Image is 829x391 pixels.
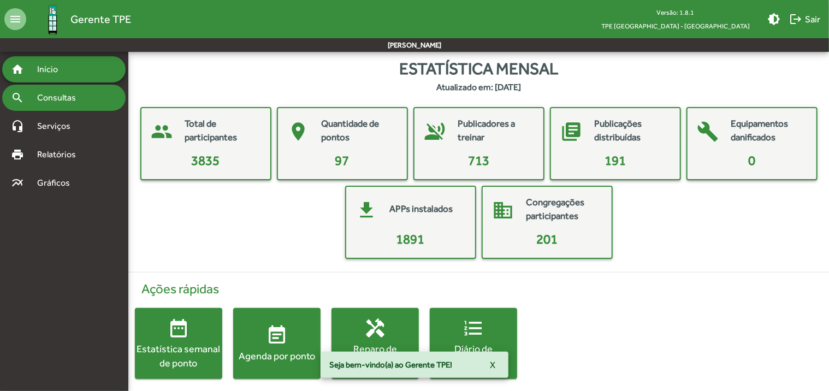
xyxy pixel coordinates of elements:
[70,10,131,28] span: Gerente TPE
[282,115,315,148] mat-icon: place
[266,324,288,346] mat-icon: event_note
[31,120,85,133] span: Serviços
[605,153,626,168] span: 191
[436,81,521,94] strong: Atualizado em: [DATE]
[789,13,802,26] mat-icon: logout
[31,91,90,104] span: Consultas
[329,359,452,370] span: Seja bem-vindo(a) ao Gerente TPE!
[233,349,321,363] div: Agenda por ponto
[463,317,484,339] mat-icon: format_list_numbered
[322,117,396,145] mat-card-title: Quantidade de pontos
[555,115,588,148] mat-icon: library_books
[731,117,806,145] mat-card-title: Equipamentos danificados
[11,120,24,133] mat-icon: headset_mic
[481,355,504,375] button: X
[135,308,222,379] button: Estatística semanal de ponto
[168,317,190,339] mat-icon: date_range
[11,91,24,104] mat-icon: search
[4,8,26,30] mat-icon: menu
[593,5,759,19] div: Versão: 1.8.1
[35,2,70,37] img: Logo
[135,281,822,297] h4: Ações rápidas
[31,148,90,161] span: Relatórios
[593,19,759,33] span: TPE [GEOGRAPHIC_DATA] - [GEOGRAPHIC_DATA]
[31,176,85,189] span: Gráficos
[351,194,383,227] mat-icon: get_app
[331,308,419,379] button: Reparo de equipamentos
[767,13,780,26] mat-icon: brightness_medium
[135,342,222,369] div: Estatística semanal de ponto
[31,63,74,76] span: Início
[233,308,321,379] button: Agenda por ponto
[748,153,755,168] span: 0
[595,117,669,145] mat-card-title: Publicações distribuídas
[789,9,820,29] span: Sair
[390,202,453,216] mat-card-title: APPs instalados
[526,195,601,223] mat-card-title: Congregações participantes
[536,232,558,246] span: 201
[490,355,495,375] span: X
[146,115,179,148] mat-icon: people
[468,153,489,168] span: 713
[487,194,520,227] mat-icon: domain
[364,317,386,339] mat-icon: handyman
[11,148,24,161] mat-icon: print
[192,153,220,168] span: 3835
[396,232,425,246] span: 1891
[399,56,558,81] span: Estatística mensal
[458,117,532,145] mat-card-title: Publicadores a treinar
[430,308,517,379] button: Diário de publicações
[785,9,825,29] button: Sair
[11,176,24,189] mat-icon: multiline_chart
[185,117,259,145] mat-card-title: Total de participantes
[335,153,350,168] span: 97
[26,2,131,37] a: Gerente TPE
[11,63,24,76] mat-icon: home
[419,115,452,148] mat-icon: voice_over_off
[692,115,725,148] mat-icon: build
